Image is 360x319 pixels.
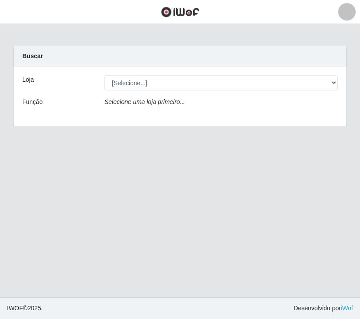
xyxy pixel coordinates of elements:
label: Loja [22,75,34,84]
span: Desenvolvido por [294,304,353,313]
a: iWof [341,305,353,312]
img: CoreUI Logo [161,7,200,17]
span: IWOF [7,305,23,312]
strong: Buscar [22,52,43,59]
i: Selecione uma loja primeiro... [104,98,185,105]
span: © 2025 . [7,304,43,313]
label: Função [22,97,43,107]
